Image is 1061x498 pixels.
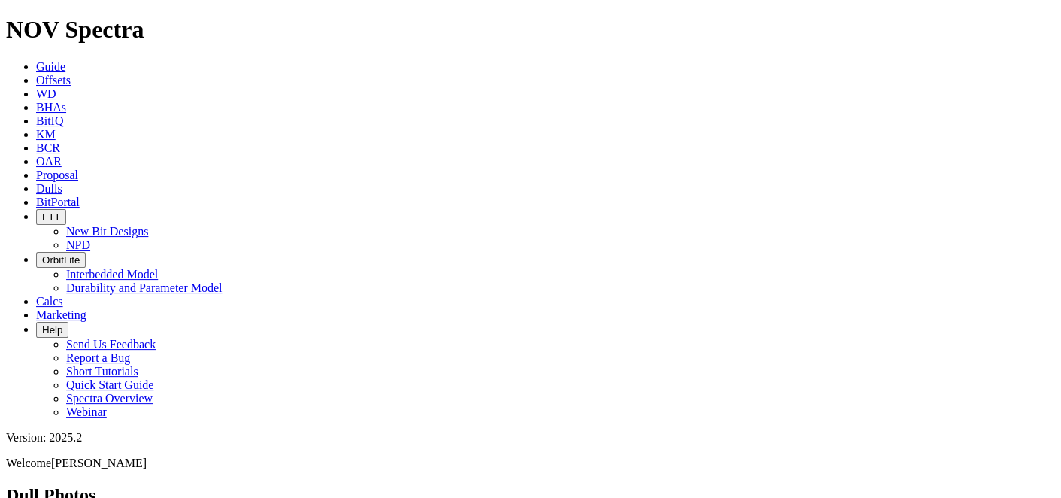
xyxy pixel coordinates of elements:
[36,196,80,208] a: BitPortal
[36,155,62,168] a: OAR
[36,114,63,127] a: BitIQ
[36,169,78,181] a: Proposal
[66,378,153,391] a: Quick Start Guide
[66,281,223,294] a: Durability and Parameter Model
[66,338,156,351] a: Send Us Feedback
[36,182,62,195] a: Dulls
[36,252,86,268] button: OrbitLite
[36,308,86,321] a: Marketing
[36,141,60,154] a: BCR
[6,431,1055,445] div: Version: 2025.2
[42,324,62,336] span: Help
[36,295,63,308] a: Calcs
[66,351,130,364] a: Report a Bug
[66,238,90,251] a: NPD
[36,209,66,225] button: FTT
[66,392,153,405] a: Spectra Overview
[36,101,66,114] a: BHAs
[6,457,1055,470] p: Welcome
[36,87,56,100] a: WD
[36,128,56,141] a: KM
[6,16,1055,44] h1: NOV Spectra
[36,322,68,338] button: Help
[36,60,65,73] a: Guide
[66,268,158,281] a: Interbedded Model
[66,365,138,378] a: Short Tutorials
[66,225,148,238] a: New Bit Designs
[42,211,60,223] span: FTT
[51,457,147,469] span: [PERSON_NAME]
[36,74,71,87] a: Offsets
[42,254,80,266] span: OrbitLite
[66,405,107,418] a: Webinar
